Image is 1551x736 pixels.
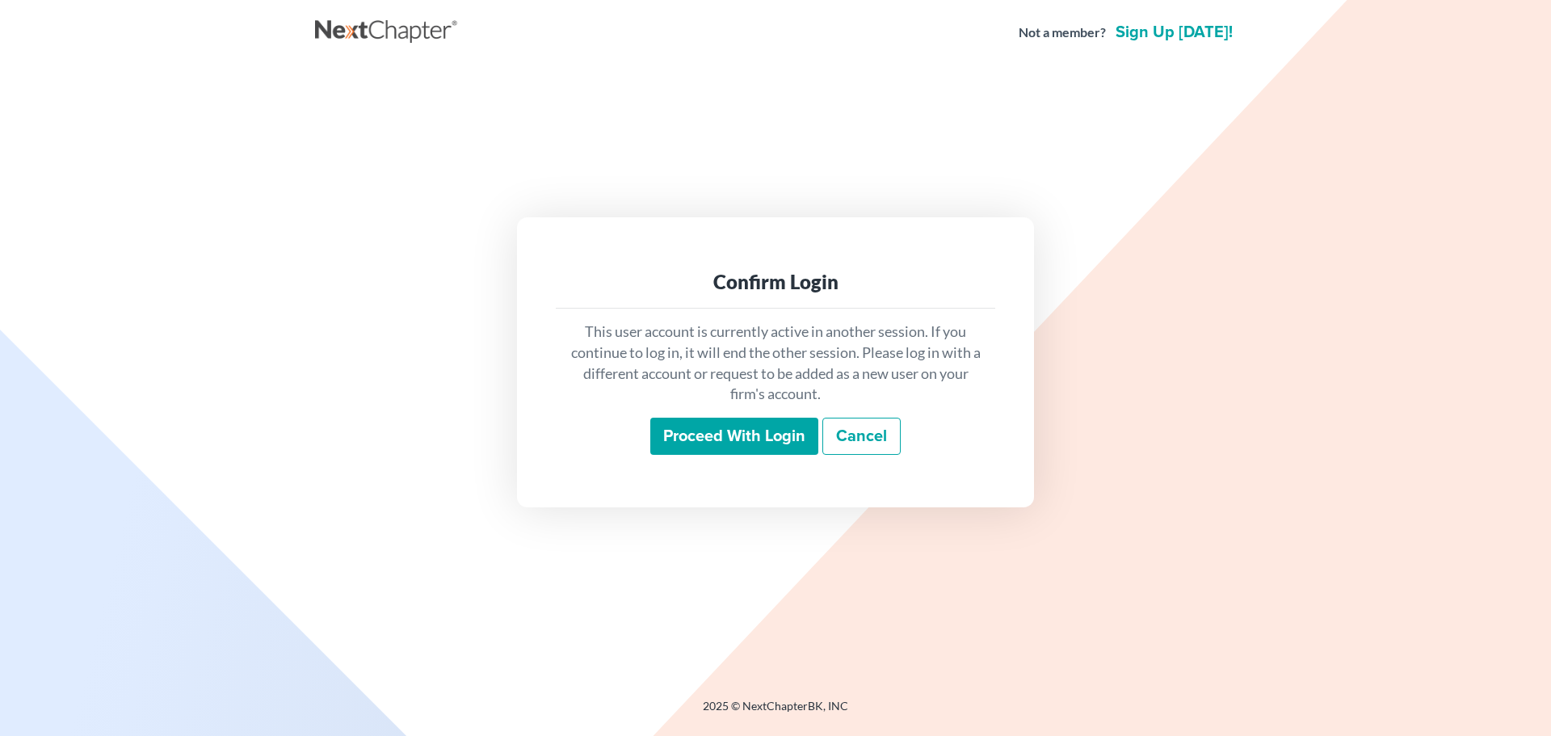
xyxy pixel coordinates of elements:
[1112,24,1236,40] a: Sign up [DATE]!
[822,418,901,455] a: Cancel
[650,418,818,455] input: Proceed with login
[1019,23,1106,42] strong: Not a member?
[569,269,982,295] div: Confirm Login
[315,698,1236,727] div: 2025 © NextChapterBK, INC
[569,322,982,405] p: This user account is currently active in another session. If you continue to log in, it will end ...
